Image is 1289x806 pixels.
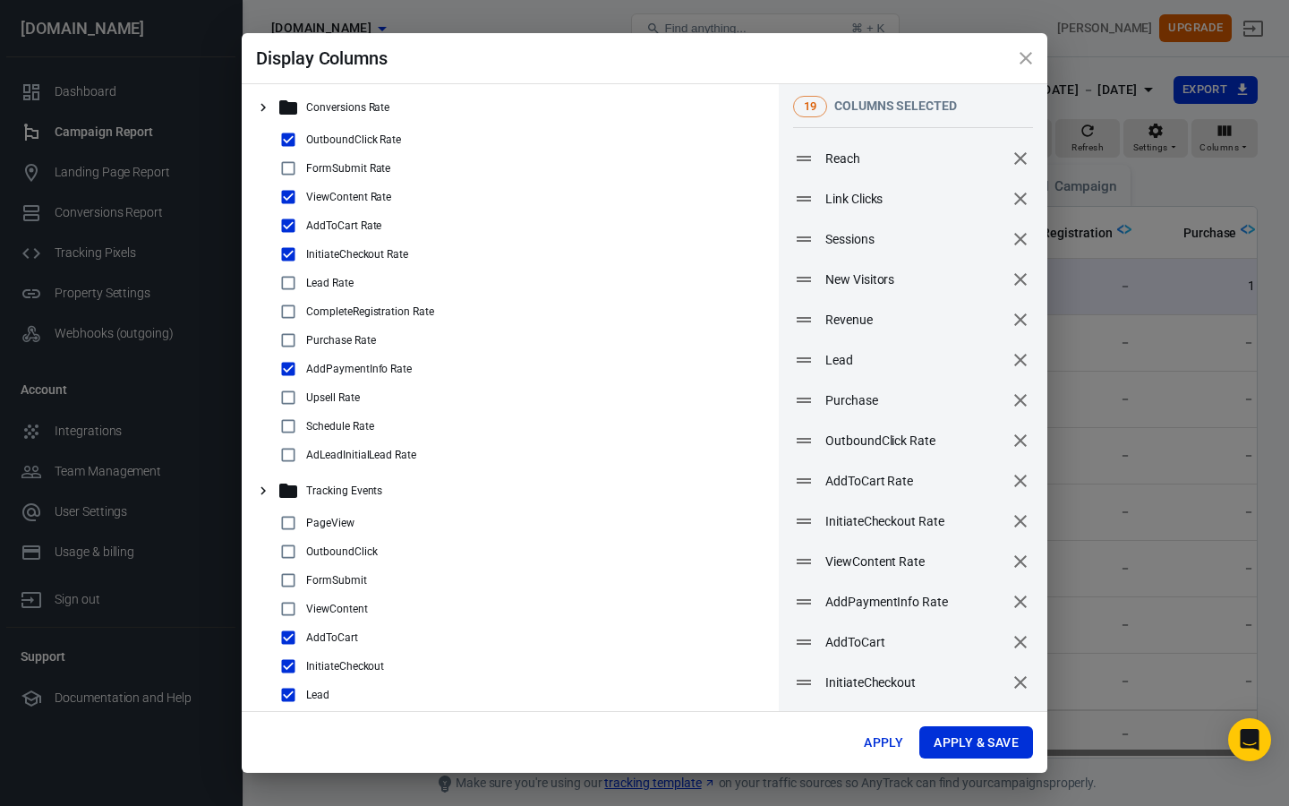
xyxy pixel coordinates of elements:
button: remove [1005,304,1036,335]
div: Revenueremove [779,300,1047,340]
span: Purchase [825,391,1004,410]
p: OutboundClick Rate [306,133,401,146]
p: FormSubmit [306,574,367,587]
div: Reachremove [779,139,1047,179]
div: AddToCart Rateremove [779,461,1047,502]
button: remove [1005,546,1036,577]
p: CompleteRegistration Rate [306,305,434,318]
div: InitiateCheckout Rateremove [779,502,1047,542]
span: InitiateCheckout [825,673,1004,692]
div: Sessionsremove [779,219,1047,260]
div: ViewContent Rateremove [779,542,1047,582]
button: remove [1005,667,1036,698]
p: InitiateCheckout Rate [306,248,408,261]
p: Schedule Rate [306,420,373,433]
button: close [1004,37,1047,80]
p: Conversions Rate [306,101,389,114]
button: Apply & Save [919,726,1033,759]
div: Open Intercom Messenger [1228,718,1271,761]
button: remove [1005,143,1036,174]
p: ViewContent Rate [306,191,391,203]
button: remove [1005,184,1036,214]
button: remove [1005,466,1036,496]
p: Tracking Events [306,484,382,497]
button: remove [1005,385,1036,416]
p: OutboundClick [306,545,377,558]
span: AddPaymentInfo Rate [825,593,1004,612]
div: InitiateCheckoutremove [779,663,1047,703]
p: AddToCart Rate [306,219,381,232]
span: Revenue [825,311,1004,330]
button: remove [1005,506,1036,536]
p: AddPaymentInfo Rate [306,363,412,375]
button: Apply [855,726,912,759]
span: OutboundClick Rate [825,432,1004,450]
button: remove [1005,264,1036,295]
span: Reach [825,150,1004,168]
button: remove [1005,587,1036,617]
p: AdLeadInitialLead Rate [306,449,416,461]
button: remove [1005,627,1036,657]
div: OutboundClick Rateremove [779,421,1047,461]
div: AddToCartremove [779,622,1047,663]
p: ViewContent [306,603,368,615]
span: Link Clicks [825,190,1004,209]
div: CPMremove [779,703,1047,743]
span: ViewContent Rate [825,553,1004,571]
p: Lead [306,689,329,701]
button: remove [1005,707,1036,738]
span: 19 [798,98,823,116]
button: remove [1005,345,1036,375]
span: AddToCart [825,633,1004,652]
span: Display Columns [256,47,388,69]
button: remove [1005,425,1036,456]
p: PageView [306,517,354,529]
p: InitiateCheckout [306,660,384,673]
p: FormSubmit Rate [306,162,390,175]
div: Purchaseremove [779,381,1047,421]
span: InitiateCheckout Rate [825,512,1004,531]
span: New Visitors [825,270,1004,289]
span: columns selected [834,99,957,113]
div: New Visitorsremove [779,260,1047,300]
div: AddPaymentInfo Rateremove [779,582,1047,622]
button: remove [1005,224,1036,254]
p: Upsell Rate [306,391,360,404]
div: Link Clicksremove [779,179,1047,219]
span: Sessions [825,230,1004,249]
p: Purchase Rate [306,334,375,347]
p: AddToCart [306,631,358,644]
p: Lead Rate [306,277,354,289]
span: Lead [825,351,1004,370]
span: AddToCart Rate [825,472,1004,491]
div: Leadremove [779,340,1047,381]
